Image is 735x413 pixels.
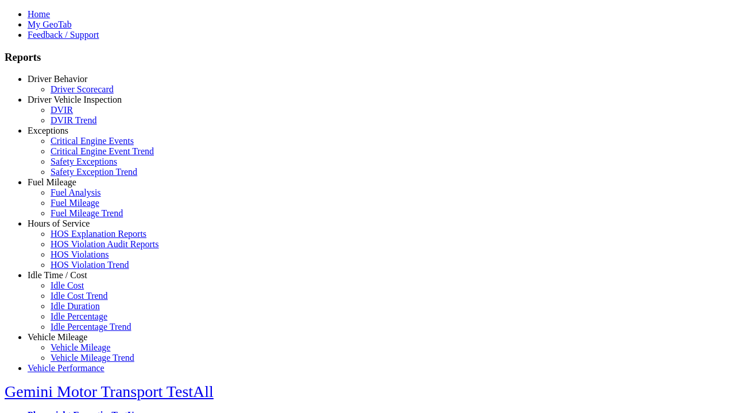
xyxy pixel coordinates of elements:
[51,239,159,249] a: HOS Violation Audit Reports
[51,322,131,332] a: Idle Percentage Trend
[51,342,110,352] a: Vehicle Mileage
[51,198,99,208] a: Fuel Mileage
[51,250,109,259] a: HOS Violations
[28,363,105,373] a: Vehicle Performance
[51,229,146,239] a: HOS Explanation Reports
[28,95,122,104] a: Driver Vehicle Inspection
[51,115,96,125] a: DVIR Trend
[28,219,90,228] a: Hours of Service
[51,301,100,311] a: Idle Duration
[51,311,107,321] a: Idle Percentage
[28,177,76,187] a: Fuel Mileage
[51,157,117,166] a: Safety Exceptions
[51,146,154,156] a: Critical Engine Event Trend
[28,20,72,29] a: My GeoTab
[51,84,114,94] a: Driver Scorecard
[28,74,87,84] a: Driver Behavior
[51,353,134,363] a: Vehicle Mileage Trend
[28,30,99,40] a: Feedback / Support
[28,9,50,19] a: Home
[51,208,123,218] a: Fuel Mileage Trend
[51,188,101,197] a: Fuel Analysis
[51,291,108,301] a: Idle Cost Trend
[28,126,68,135] a: Exceptions
[5,383,214,400] a: Gemini Motor Transport TestAll
[51,167,137,177] a: Safety Exception Trend
[28,270,87,280] a: Idle Time / Cost
[5,51,730,64] h3: Reports
[28,332,87,342] a: Vehicle Mileage
[51,136,134,146] a: Critical Engine Events
[51,105,73,115] a: DVIR
[51,280,84,290] a: Idle Cost
[51,260,129,270] a: HOS Violation Trend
